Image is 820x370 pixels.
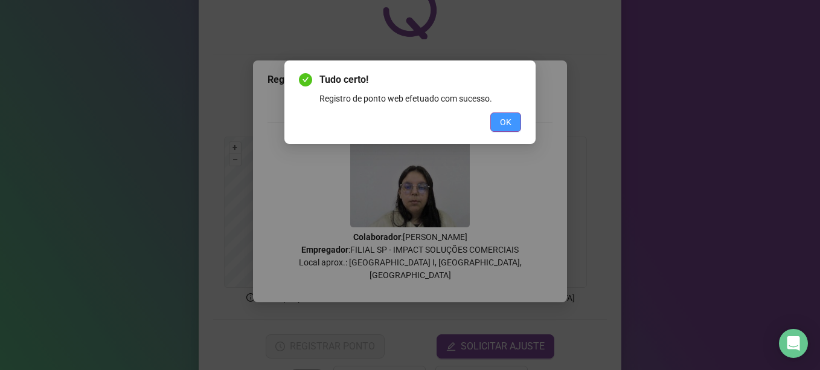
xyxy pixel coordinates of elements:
[490,112,521,132] button: OK
[319,92,521,105] div: Registro de ponto web efetuado com sucesso.
[779,329,808,358] div: Open Intercom Messenger
[319,73,521,87] span: Tudo certo!
[299,73,312,86] span: check-circle
[500,115,511,129] span: OK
